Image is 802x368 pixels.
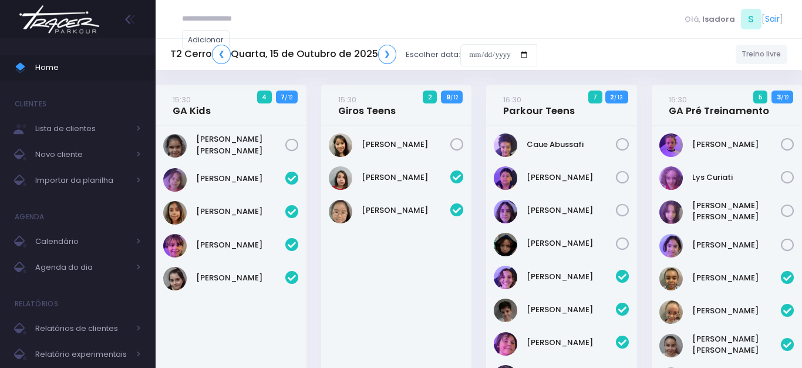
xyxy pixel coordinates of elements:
a: [PERSON_NAME] [527,271,615,283]
a: Caue Abussafi [527,139,615,150]
small: 15:30 [173,94,191,105]
img: Julia Pacheco Duarte [659,300,683,324]
img: Kayla Sara kawabe [659,334,683,357]
img: Nina Hakim [494,200,517,223]
h4: Relatórios [15,292,58,316]
a: [PERSON_NAME] [PERSON_NAME] [692,333,781,356]
span: S [741,9,761,29]
a: [PERSON_NAME] [692,272,781,284]
h4: Clientes [15,92,46,116]
a: [PERSON_NAME] [527,304,615,316]
span: 7 [588,91,602,103]
a: [PERSON_NAME] [196,272,285,284]
img: Gabriel Leão [494,332,517,356]
a: 16:30GA Pré Treinamento [669,93,769,117]
span: Agenda do dia [35,260,129,275]
img: Luana Beggs [329,166,352,190]
img: Maria lana lewin [659,200,683,224]
small: / 12 [781,94,788,101]
span: Relatórios de clientes [35,321,129,336]
a: Sair [765,13,780,25]
a: [PERSON_NAME] [527,205,615,216]
img: Caroline Pacheco Duarte [659,267,683,290]
a: [PERSON_NAME] [692,239,781,251]
img: Caue Abussafi [494,133,517,157]
a: Treino livre [736,45,788,64]
a: [PERSON_NAME] [196,173,285,185]
img: Catharina Morais Ablas [329,133,352,157]
span: 2 [423,91,437,103]
img: Valentina Relvas Souza [163,267,187,290]
img: Natália Mie Sunami [329,200,352,223]
img: Amora vizer cerqueira [163,168,187,192]
img: Felipe Jorge Bittar Sousa [494,166,517,190]
strong: 9 [446,92,450,102]
span: Isadora [702,14,735,25]
img: Isabella Rodrigues Tavares [659,133,683,157]
h5: T2 Cerro Quarta, 15 de Outubro de 2025 [170,45,396,64]
a: [PERSON_NAME] [362,172,450,183]
span: Lista de clientes [35,121,129,136]
img: Rafaela Matos [659,234,683,257]
small: / 12 [285,94,292,101]
img: Estela Nunes catto [494,266,517,289]
span: Calendário [35,234,129,249]
small: / 13 [614,94,623,101]
strong: 2 [610,92,614,102]
img: Lys Curiati [659,166,683,190]
small: 16:30 [503,94,521,105]
span: Importar da planilha [35,173,129,188]
span: Relatório experimentais [35,347,129,362]
a: [PERSON_NAME] [362,139,450,150]
a: [PERSON_NAME] [527,337,615,349]
span: Novo cliente [35,147,129,162]
img: Martina Bertoluci [163,234,187,257]
a: [PERSON_NAME] [196,206,285,218]
a: [PERSON_NAME] [196,239,285,251]
a: 15:30Giros Teens [338,93,396,117]
small: / 12 [450,94,458,101]
a: [PERSON_NAME] [PERSON_NAME] [692,200,781,223]
img: Gabriel Amaral Alves [494,299,517,322]
span: Home [35,60,141,75]
strong: 7 [281,92,285,102]
a: [PERSON_NAME] [362,205,450,216]
a: ❯ [378,45,397,64]
a: [PERSON_NAME] [PERSON_NAME] [196,133,285,156]
img: Marina Winck Arantes [163,201,187,225]
a: [PERSON_NAME] [692,139,781,150]
strong: 3 [777,92,781,102]
a: 15:30GA Kids [173,93,211,117]
a: [PERSON_NAME] [527,172,615,183]
a: [PERSON_NAME] [527,237,615,249]
span: 5 [753,91,767,103]
div: [ ] [680,6,787,32]
img: Laura da Silva Borges [163,134,187,158]
span: 4 [257,91,272,103]
span: Olá, [685,14,700,25]
small: 15:30 [338,94,356,105]
a: Lys Curiati [692,172,781,183]
a: Adicionar [182,30,230,49]
a: 16:30Parkour Teens [503,93,575,117]
small: 16:30 [669,94,687,105]
a: [PERSON_NAME] [692,305,781,317]
h4: Agenda [15,205,45,229]
img: Yeshe Idargo Kis [494,233,517,256]
div: Escolher data: [170,41,537,68]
